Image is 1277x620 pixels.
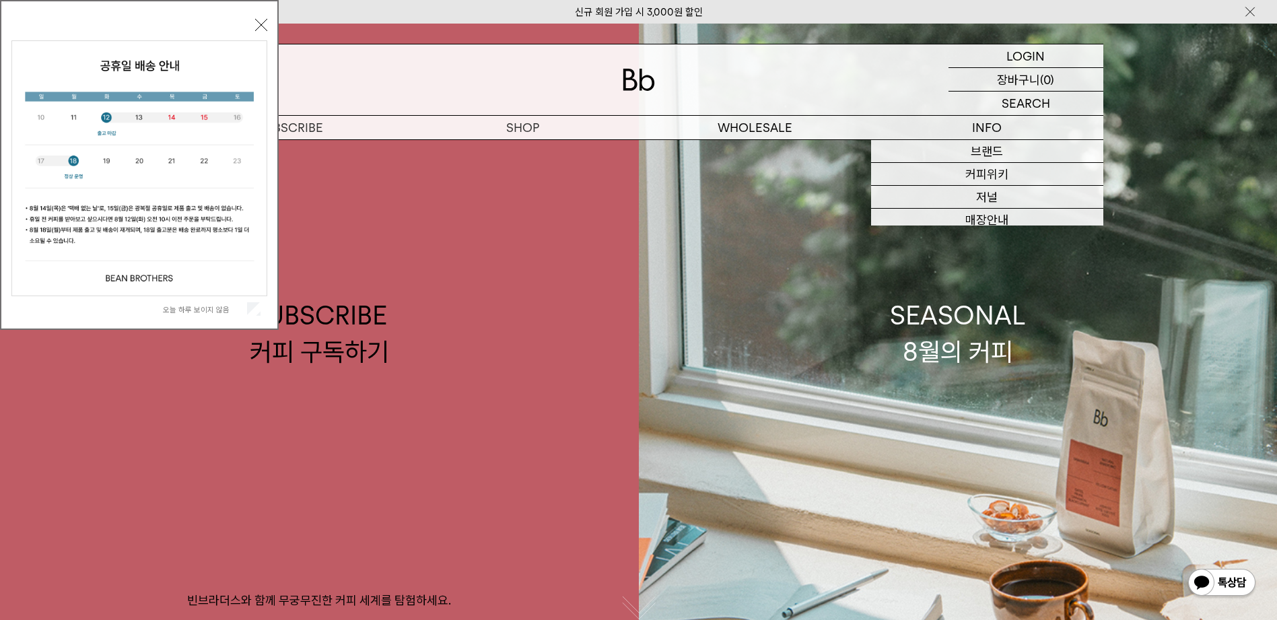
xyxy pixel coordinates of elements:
[12,41,267,296] img: cb63d4bbb2e6550c365f227fdc69b27f_113810.jpg
[1002,92,1050,115] p: SEARCH
[174,116,407,139] a: SUBSCRIBE
[1040,68,1054,91] p: (0)
[1187,567,1257,600] img: 카카오톡 채널 1:1 채팅 버튼
[871,116,1103,139] p: INFO
[871,186,1103,209] a: 저널
[948,68,1103,92] a: 장바구니 (0)
[871,163,1103,186] a: 커피위키
[948,44,1103,68] a: LOGIN
[250,298,389,369] div: SUBSCRIBE 커피 구독하기
[890,298,1026,369] div: SEASONAL 8월의 커피
[871,140,1103,163] a: 브랜드
[871,209,1103,232] a: 매장안내
[623,69,655,91] img: 로고
[575,6,703,18] a: 신규 회원 가입 시 3,000원 할인
[997,68,1040,91] p: 장바구니
[1006,44,1045,67] p: LOGIN
[255,19,267,31] button: 닫기
[407,116,639,139] a: SHOP
[163,305,244,314] label: 오늘 하루 보이지 않음
[639,116,871,139] p: WHOLESALE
